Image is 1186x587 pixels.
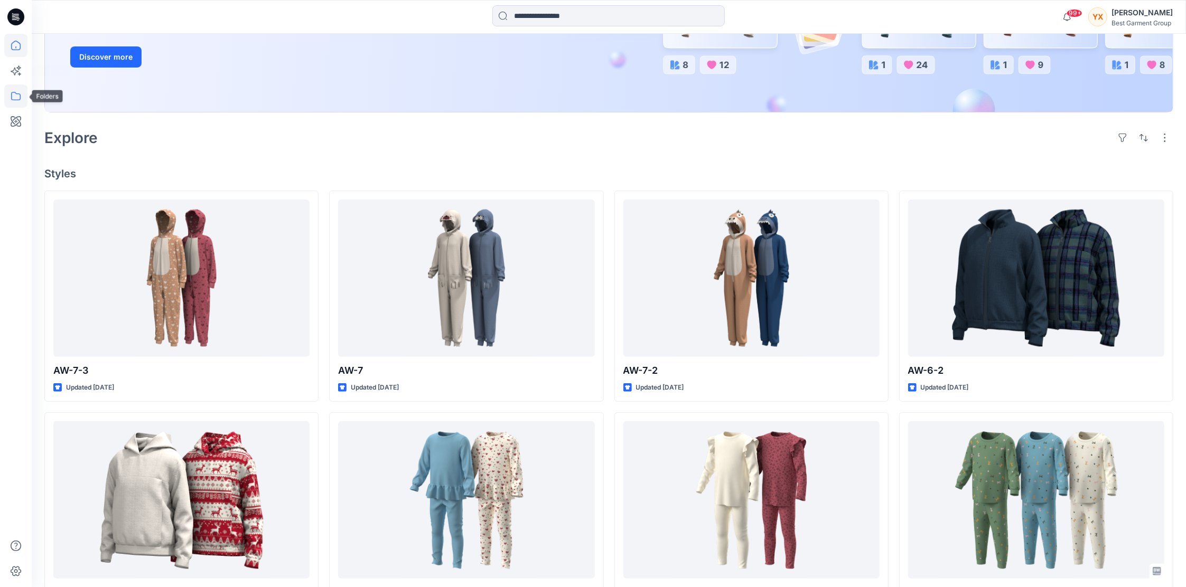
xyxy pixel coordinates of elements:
a: AW-7 [338,200,594,357]
p: AW-7-2 [623,363,880,378]
p: Updated [DATE] [351,382,399,393]
a: AW-6-1 [53,421,310,579]
p: AW-7-3 [53,363,310,378]
p: Updated [DATE] [66,382,114,393]
a: AW-7-3 [53,200,310,357]
h2: Explore [44,129,98,146]
a: KIDSAW10-2 [908,421,1164,579]
h4: Styles [44,167,1173,180]
div: Best Garment Group [1112,19,1173,27]
a: AW-8-1 [623,421,880,579]
div: [PERSON_NAME] [1112,6,1173,19]
a: Discover more [70,46,308,68]
span: 99+ [1067,9,1082,17]
a: AW-8-2 [338,421,594,579]
button: Discover more [70,46,142,68]
p: AW-6-2 [908,363,1164,378]
a: AW-7-2 [623,200,880,357]
p: AW-7 [338,363,594,378]
a: AW-6-2 [908,200,1164,357]
p: Updated [DATE] [636,382,684,393]
p: Updated [DATE] [921,382,969,393]
div: YX [1088,7,1107,26]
